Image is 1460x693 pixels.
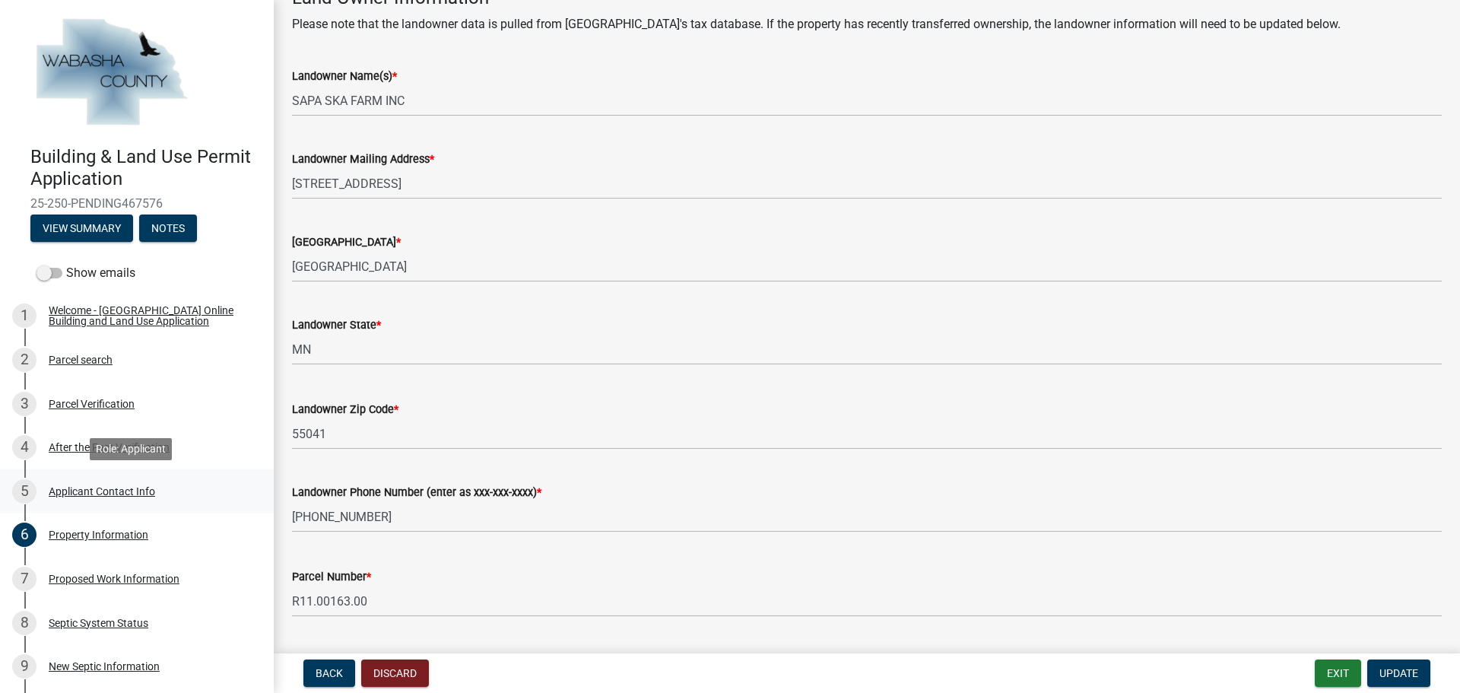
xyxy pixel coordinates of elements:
label: Landowner Phone Number (enter as xxx-xxx-xxxx) [292,488,541,498]
div: Parcel search [49,354,113,365]
div: Welcome - [GEOGRAPHIC_DATA] Online Building and Land Use Application [49,305,249,326]
button: View Summary [30,215,133,242]
div: New Septic Information [49,661,160,672]
label: Landowner Mailing Address [292,154,434,165]
div: Property Information [49,529,148,540]
button: Discard [361,660,429,687]
h4: Building & Land Use Permit Application [30,146,262,190]
label: [GEOGRAPHIC_DATA] [292,237,401,248]
span: Update [1379,667,1418,679]
img: Wabasha County, Minnesota [30,16,192,130]
div: Parcel Verification [49,399,135,409]
div: Septic System Status [49,618,148,628]
div: After the Fact Verification [49,442,170,453]
span: 25-250-PENDING467576 [30,196,243,211]
div: Applicant Contact Info [49,486,155,497]
div: 2 [12,348,36,372]
button: Exit [1315,660,1361,687]
label: Landowner Zip Code [292,405,398,415]
div: 4 [12,435,36,459]
div: 8 [12,611,36,635]
label: Show emails [36,264,135,282]
div: 1 [12,304,36,328]
label: Landowner Name(s) [292,72,397,82]
p: Please note that the landowner data is pulled from [GEOGRAPHIC_DATA]'s tax database. If the prope... [292,15,1442,33]
div: 6 [12,523,36,547]
label: Landowner State [292,320,381,331]
wm-modal-confirm: Summary [30,223,133,235]
button: Notes [139,215,197,242]
div: Role: Applicant [90,438,172,460]
button: Update [1367,660,1430,687]
div: 3 [12,392,36,416]
div: 7 [12,567,36,591]
div: 5 [12,479,36,504]
wm-modal-confirm: Notes [139,223,197,235]
button: Back [303,660,355,687]
div: 9 [12,654,36,679]
div: Proposed Work Information [49,574,179,584]
span: Back [316,667,343,679]
label: Parcel Number [292,572,371,583]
